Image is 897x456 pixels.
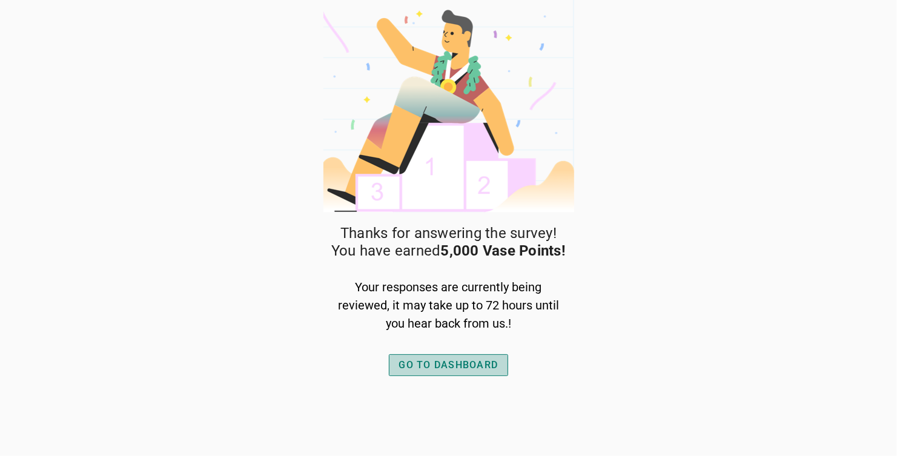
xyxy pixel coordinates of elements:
[331,242,566,260] span: You have earned
[441,242,566,259] strong: 5,000 Vase Points!
[389,354,509,376] button: GO TO DASHBOARD
[399,358,498,372] div: GO TO DASHBOARD
[336,278,561,332] div: Your responses are currently being reviewed, it may take up to 72 hours until you hear back from ...
[340,225,557,242] span: Thanks for answering the survey!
